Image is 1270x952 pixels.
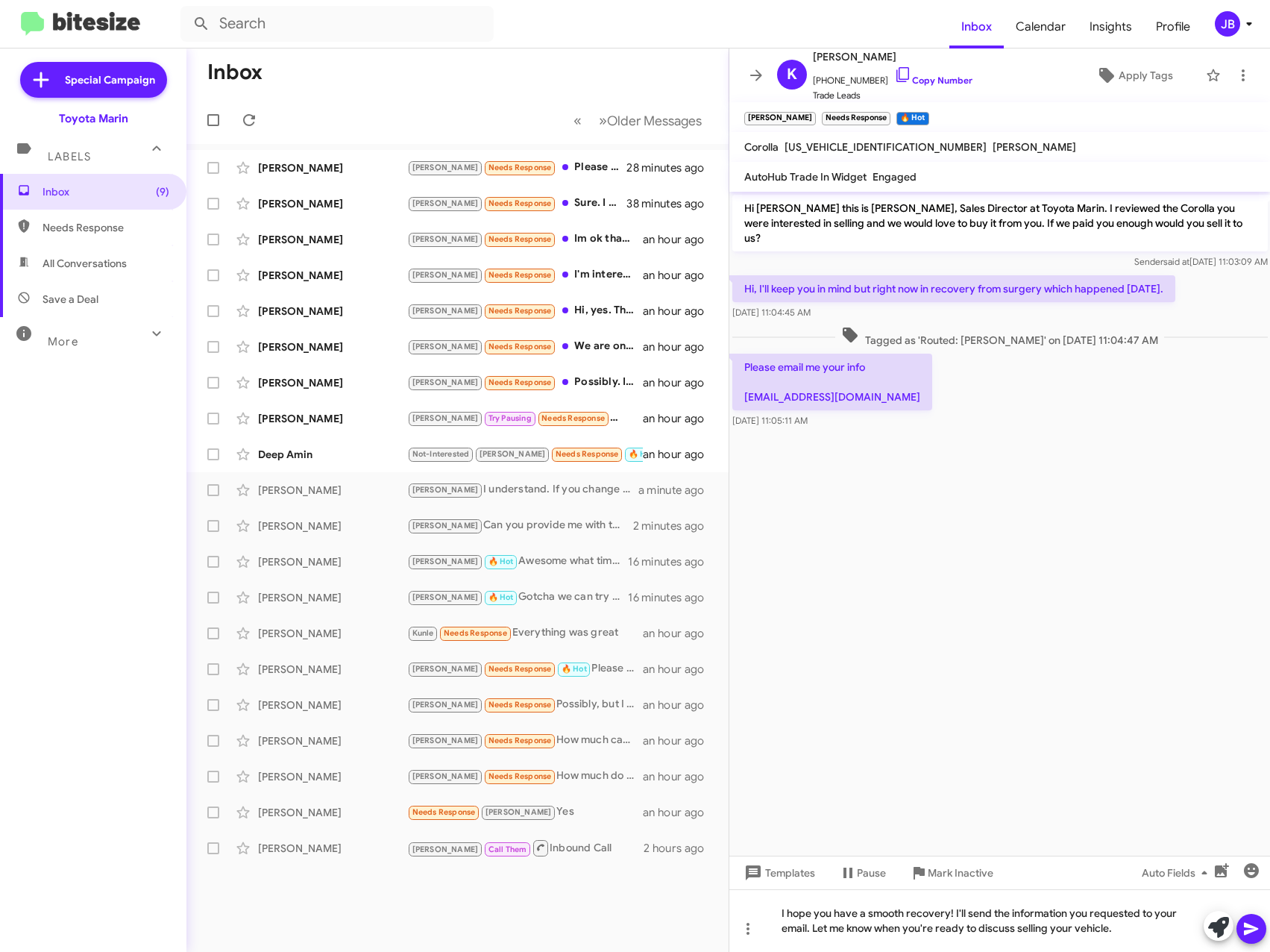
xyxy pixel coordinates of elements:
span: [PERSON_NAME] [412,700,479,710]
button: Next [590,105,711,136]
div: [PERSON_NAME] [258,841,407,856]
div: an hour ago [643,268,716,283]
span: All Conversations [43,256,127,271]
div: an hour ago [643,805,716,820]
span: 🔥 Hot [562,664,587,674]
div: 2 hours ago [644,841,716,856]
span: Auto Fields [1142,859,1213,886]
div: How much can you offer [407,732,643,749]
span: Templates [741,859,815,886]
div: Please email me your info [EMAIL_ADDRESS][DOMAIN_NAME] [407,660,643,677]
span: AutoHub Trade In Widget [744,170,867,184]
div: I understand. If you change your mind or need assistance, feel free to reach out. We would love t... [407,481,638,498]
span: Calendar [1004,5,1078,48]
span: [PERSON_NAME] [412,664,479,674]
span: [PERSON_NAME] [412,485,479,495]
div: 28 minutes ago [627,160,717,175]
button: Pause [827,859,898,886]
small: [PERSON_NAME] [744,112,816,125]
span: [PERSON_NAME] [412,557,479,566]
div: [PERSON_NAME] [258,483,407,498]
div: [PERSON_NAME] [258,339,407,354]
span: Needs Response [541,413,605,423]
p: Hi [PERSON_NAME] this is [PERSON_NAME], Sales Director at Toyota Marin. I reviewed the Corolla yo... [732,195,1268,251]
div: [PERSON_NAME] [258,733,407,748]
input: Search [180,6,494,42]
span: Needs Response [488,664,552,674]
div: Please let me know what numbers you were thinking? [407,159,627,176]
div: 2 minutes ago [633,519,717,533]
span: [PERSON_NAME] [993,140,1076,154]
span: Engaged [873,170,917,184]
div: Hi, yes. The offer that kbb gave me was relatively low. I submitted the wrong counter offer, but ... [407,302,643,319]
div: [PERSON_NAME] [258,769,407,784]
div: [PERSON_NAME] [258,375,407,390]
div: an hour ago [643,447,716,462]
span: Tagged as 'Routed: [PERSON_NAME]' on [DATE] 11:04:47 AM [835,326,1164,348]
div: [PERSON_NAME] [258,196,407,211]
div: Im ok thank you [407,231,643,248]
span: Apply Tags [1119,62,1173,89]
div: an hour ago [643,339,716,354]
small: 🔥 Hot [896,112,928,125]
div: [PERSON_NAME] [258,698,407,713]
div: an hour ago [643,662,716,677]
span: » [599,111,607,130]
a: Special Campaign [20,62,167,98]
span: Inbox [43,184,169,199]
span: Labels [48,150,91,163]
div: Inbound Call [407,839,644,857]
div: an hour ago [643,232,716,247]
span: [PERSON_NAME] [412,736,479,745]
span: Older Messages [607,113,702,129]
p: Hi, I'll keep you in mind but right now in recovery from surgery which happened [DATE]. [732,275,1175,302]
span: [DATE] 11:04:45 AM [732,307,811,318]
div: an hour ago [643,411,716,426]
div: [PERSON_NAME] [258,519,407,533]
div: [PERSON_NAME] [258,268,407,283]
span: Needs Response [488,163,552,172]
span: Needs Response [488,700,552,710]
h1: Inbox [207,60,263,84]
span: Save a Deal [43,292,98,307]
span: Needs Response [444,628,507,638]
nav: Page navigation example [565,105,711,136]
span: Sender [DATE] 11:03:09 AM [1134,256,1267,267]
span: Needs Response [412,807,476,817]
span: Needs Response [488,378,552,387]
button: Previous [565,105,591,136]
span: 🔥 Hot [629,449,654,459]
button: Mark Inactive [898,859,1005,886]
span: Special Campaign [65,72,155,87]
div: an hour ago [643,769,716,784]
span: [PERSON_NAME] [412,234,479,244]
div: 16 minutes ago [628,590,716,605]
a: Insights [1078,5,1144,48]
span: Needs Response [488,342,552,351]
div: an hour ago [643,733,716,748]
span: [PERSON_NAME] [412,198,479,208]
span: Mark Inactive [928,859,993,886]
a: Copy Number [894,75,972,86]
div: Possibly, but I was planning to list it private party. What would your offer be? Thanks. [407,696,643,713]
span: [PERSON_NAME] [813,48,972,66]
span: 🔥 Hot [488,557,514,566]
span: K [787,63,797,87]
div: [PERSON_NAME] [258,411,407,426]
div: Awesome what time works [DATE]? [407,553,628,570]
a: Inbox [949,5,1004,48]
span: More [48,335,78,348]
span: Not-Interested [412,449,470,459]
span: Profile [1144,5,1202,48]
span: Needs Response [43,220,169,235]
div: Sure. I am waiting for the title (should come this week) and I have a private buyer interested fo... [407,195,627,212]
span: [PERSON_NAME] [412,771,479,781]
div: an hour ago [643,626,716,641]
div: [PERSON_NAME] [258,160,407,175]
span: [US_VEHICLE_IDENTIFICATION_NUMBER] [785,140,987,154]
div: an hour ago [643,304,716,319]
p: Please email me your info [EMAIL_ADDRESS][DOMAIN_NAME] [732,354,932,410]
span: Needs Response [488,270,552,280]
div: Yes. Busy these days and have to travel this weekend. Can we discuss next week? [407,410,643,427]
